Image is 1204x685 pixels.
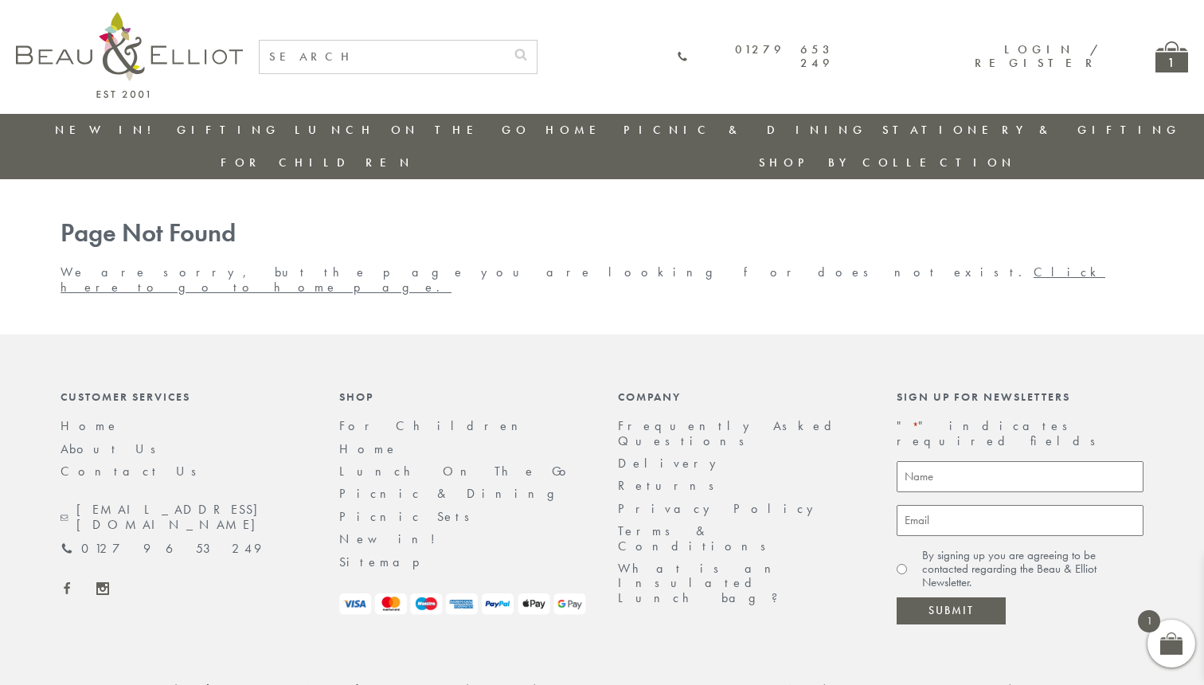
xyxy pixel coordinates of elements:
div: Sign up for newsletters [897,390,1143,403]
a: Contact Us [61,463,207,479]
a: Home [61,417,119,434]
div: Customer Services [61,390,307,403]
a: Picnic Sets [339,508,480,525]
div: Shop [339,390,586,403]
a: Login / Register [975,41,1100,71]
a: New in! [339,530,447,547]
p: " " indicates required fields [897,419,1143,448]
input: Submit [897,597,1006,624]
label: By signing up you are agreeing to be contacted regarding the Beau & Elliot Newsletter. [922,549,1143,590]
a: Gifting [177,122,280,138]
img: logo [16,12,243,98]
a: Stationery & Gifting [882,122,1181,138]
a: Home [339,440,398,457]
a: Picnic & Dining [339,485,570,502]
a: Sitemap [339,554,441,570]
a: [EMAIL_ADDRESS][DOMAIN_NAME] [61,503,307,532]
a: Lunch On The Go [339,463,576,479]
h1: Page Not Found [61,219,1143,249]
input: SEARCH [260,41,505,73]
a: For Children [339,417,530,434]
span: 1 [1138,610,1160,632]
a: Shop by collection [759,155,1016,170]
a: Terms & Conditions [618,523,776,554]
input: Email [897,505,1143,536]
a: About Us [61,440,166,457]
div: We are sorry, but the page you are looking for does not exist. [45,219,1159,295]
div: Company [618,390,865,403]
a: 01279 653 249 [677,43,834,71]
a: What is an Insulated Lunch bag? [618,560,791,606]
a: Frequently Asked Questions [618,417,842,448]
a: Privacy Policy [618,500,822,517]
a: Lunch On The Go [295,122,530,138]
a: Picnic & Dining [623,122,867,138]
a: Home [545,122,609,138]
a: New in! [55,122,162,138]
a: Delivery [618,455,725,472]
a: 01279 653 249 [61,542,261,556]
a: For Children [221,155,414,170]
input: Name [897,461,1143,492]
a: Returns [618,477,725,494]
img: payment-logos.png [339,593,586,615]
a: 1 [1155,41,1188,72]
a: Click here to go to home page. [61,264,1105,295]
